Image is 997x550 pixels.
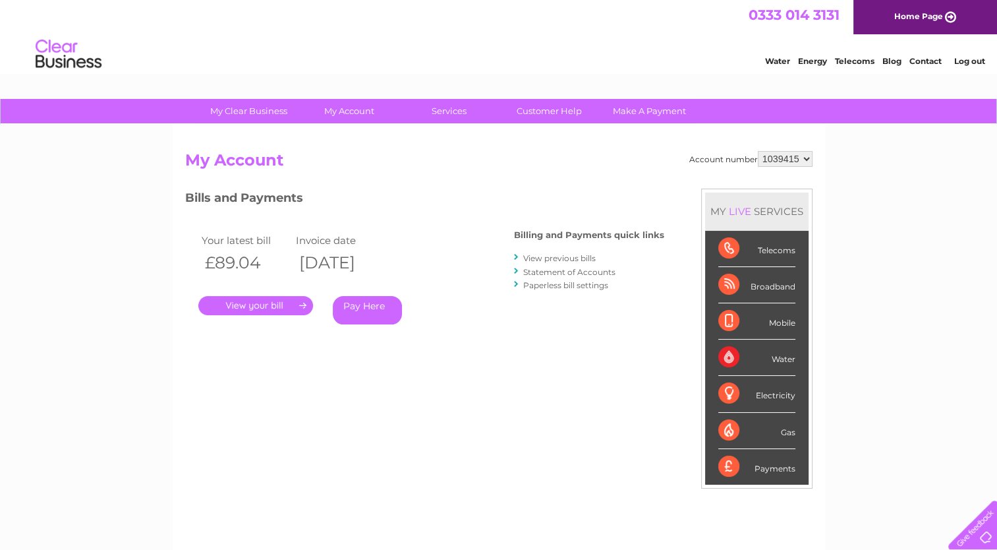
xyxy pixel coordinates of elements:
h2: My Account [185,151,812,176]
div: Mobile [718,303,795,340]
a: Statement of Accounts [523,267,615,277]
div: Clear Business is a trading name of Verastar Limited (registered in [GEOGRAPHIC_DATA] No. 3667643... [188,7,811,64]
div: Broadband [718,267,795,303]
a: My Account [295,99,403,123]
a: Services [395,99,503,123]
div: Electricity [718,376,795,412]
img: logo.png [35,34,102,75]
a: Make A Payment [595,99,704,123]
a: 0333 014 3131 [749,7,840,23]
div: Payments [718,449,795,485]
div: Gas [718,413,795,449]
a: My Clear Business [194,99,303,123]
th: £89.04 [198,249,293,276]
a: Energy [798,56,827,66]
a: Customer Help [495,99,604,123]
div: MY SERVICES [705,193,809,230]
th: [DATE] [293,249,387,276]
a: Log out [954,56,984,66]
div: Telecoms [718,231,795,267]
a: . [198,296,313,315]
td: Invoice date [293,231,387,249]
div: LIVE [726,205,754,218]
td: Your latest bill [198,231,293,249]
a: Telecoms [835,56,874,66]
a: Contact [909,56,942,66]
a: Water [765,56,790,66]
h3: Bills and Payments [185,189,664,212]
h4: Billing and Payments quick links [514,230,664,240]
a: Pay Here [333,296,402,324]
div: Account number [689,151,812,167]
div: Water [718,340,795,376]
a: Blog [882,56,901,66]
a: Paperless bill settings [523,280,608,290]
a: View previous bills [523,253,596,263]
